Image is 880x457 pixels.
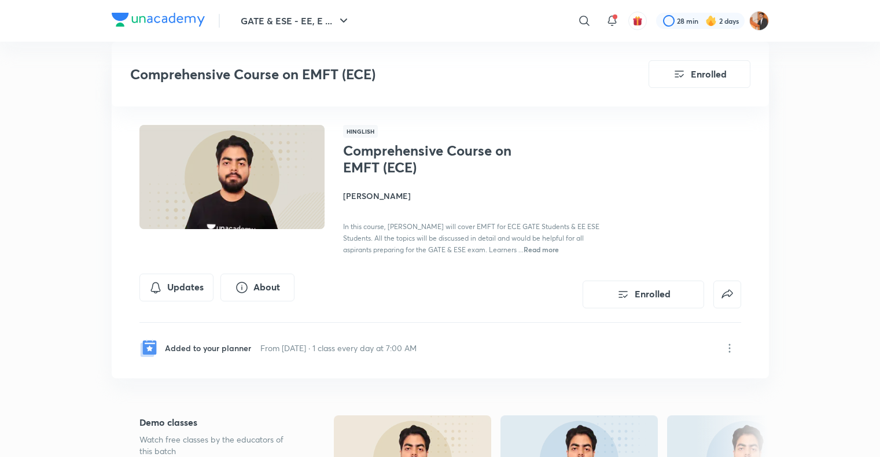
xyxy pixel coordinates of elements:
button: Updates [139,274,213,301]
img: Company Logo [112,13,205,27]
p: From [DATE] · 1 class every day at 7:00 AM [260,342,417,354]
button: About [220,274,294,301]
button: GATE & ESE - EE, E ... [234,9,358,32]
a: Company Logo [112,13,205,30]
h1: Comprehensive Course on EMFT (ECE) [343,142,532,176]
img: Thumbnail [137,124,326,230]
button: avatar [628,12,647,30]
span: In this course, [PERSON_NAME] will cover EMFT for ECE GATE Students & EE ESE Students. All the to... [343,222,599,254]
button: Enrolled [649,60,750,88]
img: Ayush sagitra [749,11,769,31]
h4: [PERSON_NAME] [343,190,602,202]
p: Added to your planner [165,342,251,354]
img: streak [705,15,717,27]
span: Read more [524,245,559,254]
p: Watch free classes by the educators of this batch [139,434,297,457]
span: Hinglish [343,125,378,138]
h5: Demo classes [139,415,297,429]
img: avatar [632,16,643,26]
h3: Comprehensive Course on EMFT (ECE) [130,66,583,83]
button: false [713,281,741,308]
button: Enrolled [583,281,704,308]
